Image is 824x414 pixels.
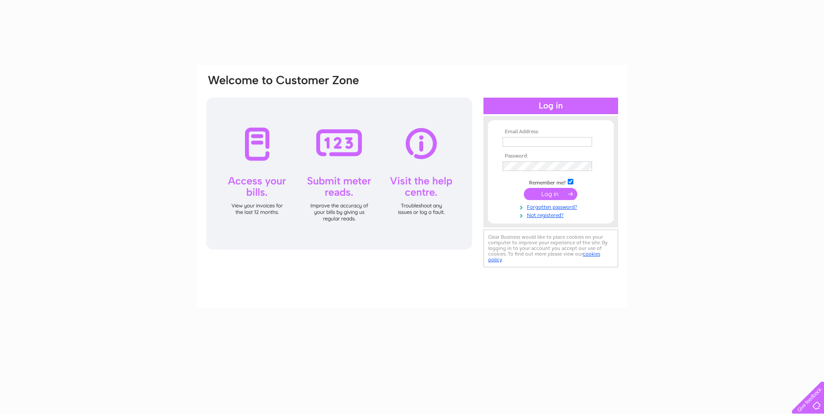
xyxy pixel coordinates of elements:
[488,251,600,263] a: cookies policy
[500,153,601,159] th: Password:
[524,188,577,200] input: Submit
[500,129,601,135] th: Email Address:
[500,177,601,186] td: Remember me?
[483,230,618,267] div: Clear Business would like to place cookies on your computer to improve your experience of the sit...
[503,210,601,219] a: Not registered?
[503,202,601,210] a: Forgotten password?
